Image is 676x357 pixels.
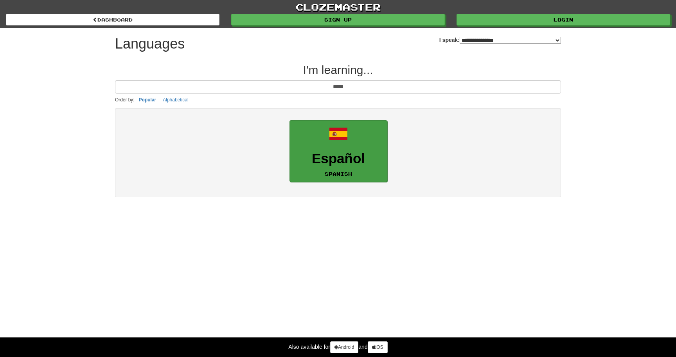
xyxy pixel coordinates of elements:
[289,120,387,182] a: EspañolSpanish
[457,14,670,25] a: Login
[330,341,358,353] a: Android
[115,36,185,52] h1: Languages
[231,14,445,25] a: Sign up
[325,171,352,177] small: Spanish
[6,14,219,25] a: dashboard
[137,96,159,104] button: Popular
[439,36,561,44] label: I speak:
[368,341,388,353] a: iOS
[160,96,191,104] button: Alphabetical
[115,97,135,103] small: Order by:
[294,151,383,166] h3: Español
[115,63,561,76] h2: I'm learning...
[460,37,561,44] select: I speak:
